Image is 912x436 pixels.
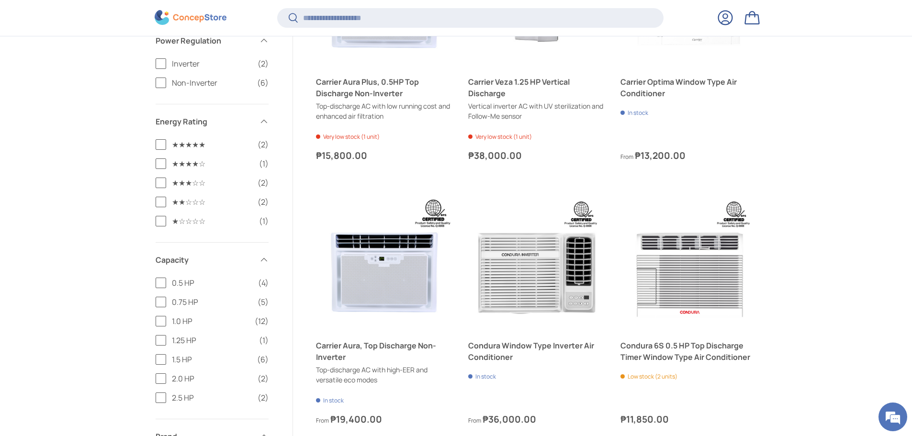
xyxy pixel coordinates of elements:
span: Inverter [172,58,252,69]
summary: Capacity [156,243,269,277]
span: (4) [258,277,269,289]
span: ★★☆☆☆ [172,196,252,208]
span: (2) [258,196,269,208]
a: Carrier Aura, Top Discharge Non-Inverter [316,340,453,363]
span: (2) [258,177,269,189]
img: ConcepStore [155,11,226,25]
a: Carrier Veza 1.25 HP Vertical Discharge [468,76,605,99]
span: (2) [258,373,269,384]
span: (1) [259,215,269,227]
span: (1) [259,158,269,169]
span: We're online! [56,121,132,217]
a: Condura Window Type Inverter Air Conditioner [468,340,605,363]
span: (2) [258,392,269,403]
div: Minimize live chat window [157,5,180,28]
div: Chat with us now [50,54,161,66]
span: 0.5 HP [172,277,252,289]
span: Non-Inverter [172,77,251,89]
span: ★★★☆☆ [172,177,252,189]
a: Carrier Aura Plus, 0.5HP Top Discharge Non-Inverter [316,76,453,99]
span: (12) [255,315,269,327]
span: 2.0 HP [172,373,252,384]
span: 1.0 HP [172,315,249,327]
span: (2) [258,58,269,69]
summary: Power Regulation [156,23,269,58]
span: (5) [258,296,269,308]
textarea: Type your message and hit 'Enter' [5,261,182,295]
span: Energy Rating [156,116,253,127]
a: Condura 6S 0.5 HP Top Discharge Timer Window Type Air Conditioner [620,193,757,330]
a: Carrier Aura, Top Discharge Non-Inverter [316,193,453,330]
summary: Energy Rating [156,104,269,139]
span: ★★★★☆ [172,158,253,169]
span: 1.5 HP [172,354,251,365]
a: Carrier Optima Window Type Air Conditioner [620,76,757,99]
span: (6) [257,354,269,365]
span: (6) [257,77,269,89]
a: Condura Window Type Inverter Air Conditioner [468,193,605,330]
span: 2.5 HP [172,392,252,403]
span: (2) [258,139,269,150]
a: Condura 6S 0.5 HP Top Discharge Timer Window Type Air Conditioner [620,340,757,363]
span: 1.25 HP [172,335,253,346]
span: ★★★★★ [172,139,252,150]
span: Capacity [156,254,253,266]
span: Power Regulation [156,35,253,46]
span: 0.75 HP [172,296,252,308]
span: (1) [259,335,269,346]
span: ★☆☆☆☆ [172,215,253,227]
